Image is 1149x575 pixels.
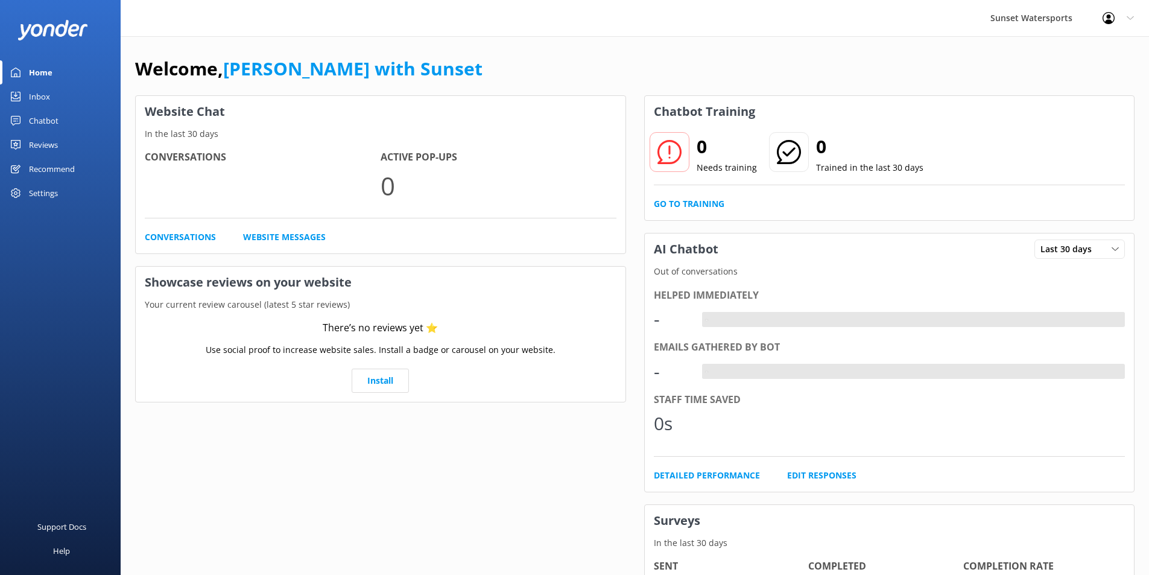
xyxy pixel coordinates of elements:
div: Help [53,539,70,563]
div: - [654,305,690,334]
h4: Sent [654,559,809,574]
h3: Showcase reviews on your website [136,267,625,298]
div: - [654,357,690,386]
p: Out of conversations [645,265,1135,278]
h3: Chatbot Training [645,96,764,127]
h4: Active Pop-ups [381,150,616,165]
p: Your current review carousel (latest 5 star reviews) [136,298,625,311]
p: Needs training [697,161,757,174]
h2: 0 [697,132,757,161]
p: Trained in the last 30 days [816,161,923,174]
h4: Completed [808,559,963,574]
p: Use social proof to increase website sales. Install a badge or carousel on your website. [206,343,556,357]
h3: Website Chat [136,96,625,127]
div: Helped immediately [654,288,1125,303]
a: Edit Responses [787,469,856,482]
div: Support Docs [37,515,86,539]
div: Emails gathered by bot [654,340,1125,355]
div: 0s [654,409,690,438]
div: - [702,312,711,328]
p: 0 [381,165,616,206]
h3: Surveys [645,505,1135,536]
a: Detailed Performance [654,469,760,482]
p: In the last 30 days [645,536,1135,550]
div: Recommend [29,157,75,181]
div: Reviews [29,133,58,157]
div: Staff time saved [654,392,1125,408]
span: Last 30 days [1040,243,1099,256]
h2: 0 [816,132,923,161]
div: Settings [29,181,58,205]
a: [PERSON_NAME] with Sunset [223,56,483,81]
div: Inbox [29,84,50,109]
div: There’s no reviews yet ⭐ [323,320,438,336]
h1: Welcome, [135,54,483,83]
img: yonder-white-logo.png [18,20,87,40]
a: Install [352,369,409,393]
p: In the last 30 days [136,127,625,141]
a: Website Messages [243,230,326,244]
div: - [702,364,711,380]
div: Home [29,60,52,84]
div: Chatbot [29,109,59,133]
a: Conversations [145,230,216,244]
h3: AI Chatbot [645,233,727,265]
h4: Conversations [145,150,381,165]
h4: Completion Rate [963,559,1118,574]
a: Go to Training [654,197,724,211]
